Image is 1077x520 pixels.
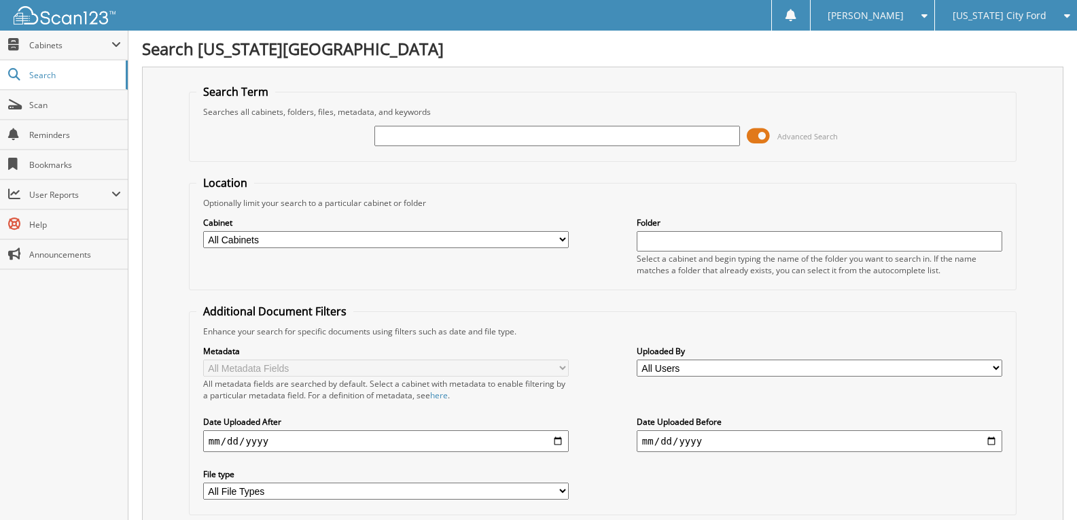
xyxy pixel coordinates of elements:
div: All metadata fields are searched by default. Select a cabinet with metadata to enable filtering b... [203,378,569,401]
span: User Reports [29,189,111,201]
div: Select a cabinet and begin typing the name of the folder you want to search in. If the name match... [637,253,1002,276]
label: Cabinet [203,217,569,228]
legend: Location [196,175,254,190]
a: here [430,389,448,401]
img: scan123-logo-white.svg [14,6,116,24]
input: start [203,430,569,452]
label: Uploaded By [637,345,1002,357]
span: Search [29,69,119,81]
legend: Search Term [196,84,275,99]
span: [US_STATE] City Ford [953,12,1046,20]
input: end [637,430,1002,452]
span: Advanced Search [777,131,838,141]
span: [PERSON_NAME] [828,12,904,20]
label: Date Uploaded After [203,416,569,428]
span: Help [29,219,121,230]
legend: Additional Document Filters [196,304,353,319]
div: Optionally limit your search to a particular cabinet or folder [196,197,1009,209]
h1: Search [US_STATE][GEOGRAPHIC_DATA] [142,37,1063,60]
span: Bookmarks [29,159,121,171]
iframe: Chat Widget [1009,455,1077,520]
span: Cabinets [29,39,111,51]
div: Enhance your search for specific documents using filters such as date and file type. [196,326,1009,337]
label: Date Uploaded Before [637,416,1002,428]
label: Folder [637,217,1002,228]
label: Metadata [203,345,569,357]
span: Scan [29,99,121,111]
span: Announcements [29,249,121,260]
div: Searches all cabinets, folders, files, metadata, and keywords [196,106,1009,118]
label: File type [203,468,569,480]
span: Reminders [29,129,121,141]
